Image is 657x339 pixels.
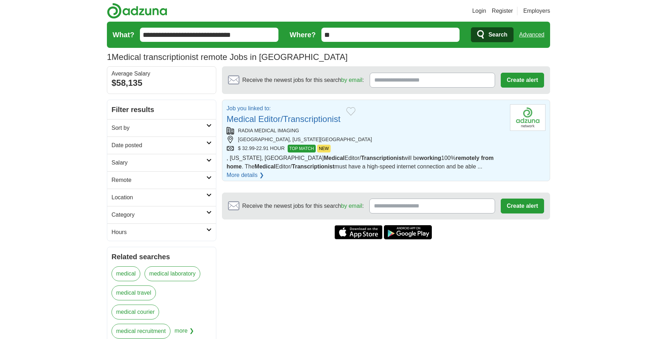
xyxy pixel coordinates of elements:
[361,155,403,161] strong: Transcriptionist
[255,163,276,169] strong: Medical
[227,171,264,179] a: More details ❯
[112,124,206,132] h2: Sort by
[341,77,363,83] a: by email
[341,203,362,209] a: by email
[501,199,544,213] button: Create alert
[523,7,550,15] a: Employers
[112,305,159,319] a: medical courier
[107,3,167,19] img: Adzuna logo
[107,51,112,63] span: 1
[346,107,355,116] button: Add to favorite jobs
[488,28,507,42] span: Search
[112,251,212,262] h2: Related searches
[501,73,544,88] button: Create alert
[112,159,206,167] h2: Salary
[112,285,156,300] a: medical travel
[456,155,479,161] strong: remotely
[335,225,382,239] a: Get the iPhone app
[317,145,331,152] span: NEW
[107,137,216,154] a: Date posted
[107,119,216,137] a: Sort by
[112,176,206,184] h2: Remote
[242,76,364,84] span: Receive the newest jobs for this search :
[112,266,140,281] a: medical
[288,145,316,152] span: TOP MATCH
[481,155,494,161] strong: from
[472,7,486,15] a: Login
[112,228,206,237] h2: Hours
[227,155,494,169] span: , [US_STATE], [GEOGRAPHIC_DATA] Editor/ will be 100% . The Editor/ must have a high-speed interne...
[492,7,513,15] a: Register
[107,223,216,241] a: Hours
[292,163,335,169] strong: Transcriptionist
[227,136,504,143] div: [GEOGRAPHIC_DATA], [US_STATE][GEOGRAPHIC_DATA]
[324,155,345,161] strong: Medical
[227,145,504,152] div: $ 32.99-22.91 HOUR
[107,100,216,119] h2: Filter results
[112,324,170,339] a: medical recruitment
[113,29,134,40] label: What?
[510,104,545,131] img: Company logo
[227,163,242,169] strong: home
[107,189,216,206] a: Location
[107,206,216,223] a: Category
[471,27,513,42] button: Search
[112,141,206,150] h2: Date posted
[145,266,200,281] a: medical laboratory
[419,155,441,161] strong: working
[242,202,364,210] span: Receive the newest jobs for this search :
[227,127,504,134] div: RADIA MEDICAL IMAGING
[112,211,206,219] h2: Category
[227,114,341,124] a: Medical Editor/Transcriptionist
[112,77,212,89] div: $58,135
[519,28,544,42] a: Advanced
[112,193,206,202] h2: Location
[112,71,212,77] div: Average Salary
[107,171,216,189] a: Remote
[384,225,432,239] a: Get the Android app
[107,154,216,171] a: Salary
[290,29,316,40] label: Where?
[107,52,348,62] h1: Medical transcriptionist remote Jobs in [GEOGRAPHIC_DATA]
[227,104,341,113] p: Job you linked to:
